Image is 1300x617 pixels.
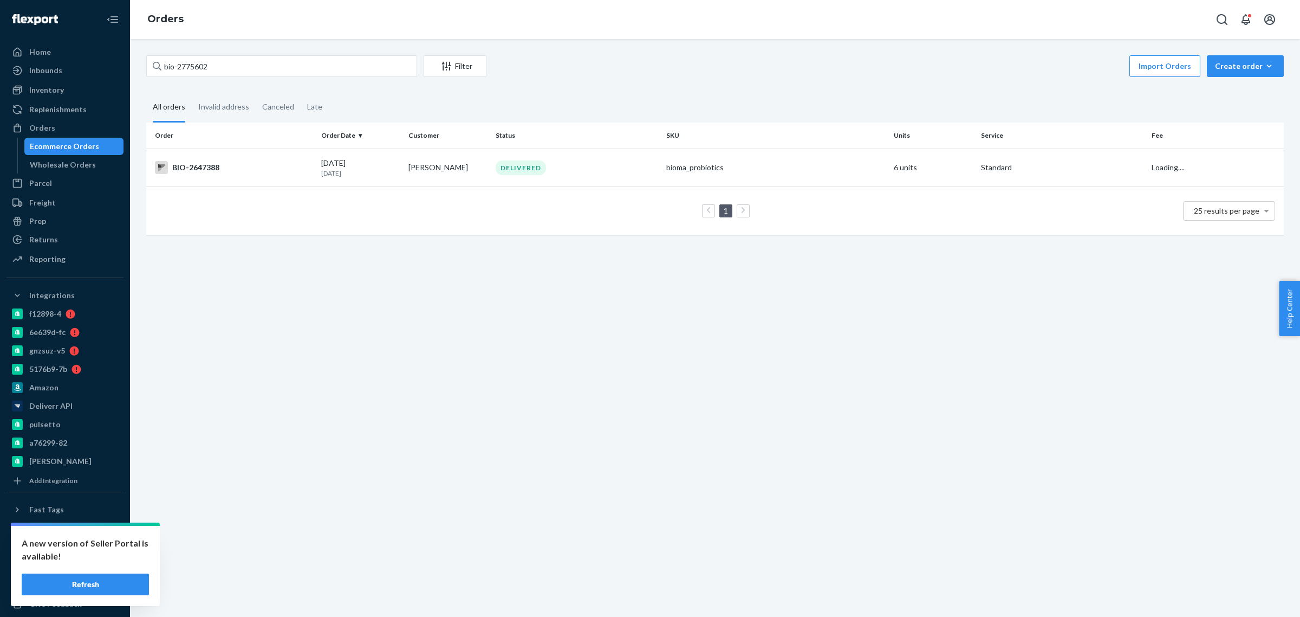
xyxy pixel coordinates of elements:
button: Give Feedback [6,595,123,613]
th: Status [491,123,662,149]
div: Replenishments [29,104,87,115]
a: Add Integration [6,474,123,487]
td: 6 units [889,149,977,187]
div: Create order [1215,61,1276,72]
div: Ecommerce Orders [30,141,99,152]
a: Replenishments [6,101,123,118]
p: A new version of Seller Portal is available! [22,537,149,563]
div: Customer [408,131,487,140]
button: Open notifications [1235,9,1257,30]
div: f12898-4 [29,308,61,319]
td: [PERSON_NAME] [404,149,491,187]
button: Help Center [1279,281,1300,336]
a: Home [6,43,123,61]
div: Amazon [29,382,58,393]
button: Filter [424,55,486,77]
div: Wholesale Orders [30,159,96,170]
a: Talk to Support [6,558,123,576]
img: Flexport logo [12,14,58,25]
th: SKU [662,123,889,149]
a: Help Center [6,577,123,594]
button: Refresh [22,574,149,595]
a: Settings [6,540,123,557]
button: Close Navigation [102,9,123,30]
button: Integrations [6,287,123,304]
div: Prep [29,216,46,227]
a: Inbounds [6,62,123,79]
div: Inbounds [29,65,62,76]
div: Late [307,93,322,121]
div: 6e639d-fc [29,327,66,338]
div: Invalid address [198,93,249,121]
a: 5176b9-7b [6,361,123,378]
a: Ecommerce Orders [24,138,124,155]
a: Parcel [6,175,123,192]
div: 5176b9-7b [29,364,67,375]
a: Wholesale Orders [24,156,124,173]
div: pulsetto [29,419,61,430]
div: [DATE] [321,158,400,178]
td: Loading.... [1147,149,1284,187]
a: Inventory [6,81,123,99]
div: Reporting [29,254,66,265]
a: Orders [6,119,123,137]
a: pulsetto [6,416,123,433]
button: Open account menu [1259,9,1280,30]
a: Deliverr API [6,397,123,415]
a: gnzsuz-v5 [6,342,123,359]
button: Create order [1207,55,1284,77]
div: Freight [29,197,56,208]
p: [DATE] [321,169,400,178]
div: Canceled [262,93,294,121]
a: Reporting [6,250,123,268]
div: All orders [153,93,185,123]
div: Parcel [29,178,52,189]
div: Inventory [29,85,64,95]
th: Fee [1147,123,1284,149]
div: BIO-2647388 [155,161,313,174]
ol: breadcrumbs [139,4,192,35]
button: Open Search Box [1211,9,1233,30]
button: Import Orders [1129,55,1200,77]
div: [PERSON_NAME] [29,456,92,467]
a: a76299-82 [6,434,123,452]
a: Prep [6,213,123,230]
th: Order [146,123,317,149]
th: Units [889,123,977,149]
div: DELIVERED [496,160,546,175]
div: Deliverr API [29,401,73,412]
a: 6e639d-fc [6,324,123,341]
a: Page 1 is your current page [721,206,730,215]
a: Amazon [6,379,123,396]
span: 25 results per page [1194,206,1259,215]
div: Returns [29,234,58,245]
div: a76299-82 [29,438,67,448]
a: Freight [6,194,123,211]
div: Filter [424,61,486,72]
th: Service [977,123,1147,149]
p: Standard [981,162,1143,173]
div: bioma_probiotics [666,162,885,173]
div: Add Integration [29,476,77,485]
a: [PERSON_NAME] [6,453,123,470]
a: Returns [6,231,123,248]
th: Order Date [317,123,404,149]
div: Home [29,47,51,57]
input: Search orders [146,55,417,77]
a: Add Fast Tag [6,523,123,536]
div: Integrations [29,290,75,301]
div: Orders [29,123,55,133]
a: f12898-4 [6,305,123,323]
div: Fast Tags [29,504,64,515]
button: Fast Tags [6,501,123,518]
div: gnzsuz-v5 [29,345,65,356]
a: Orders [147,13,184,25]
